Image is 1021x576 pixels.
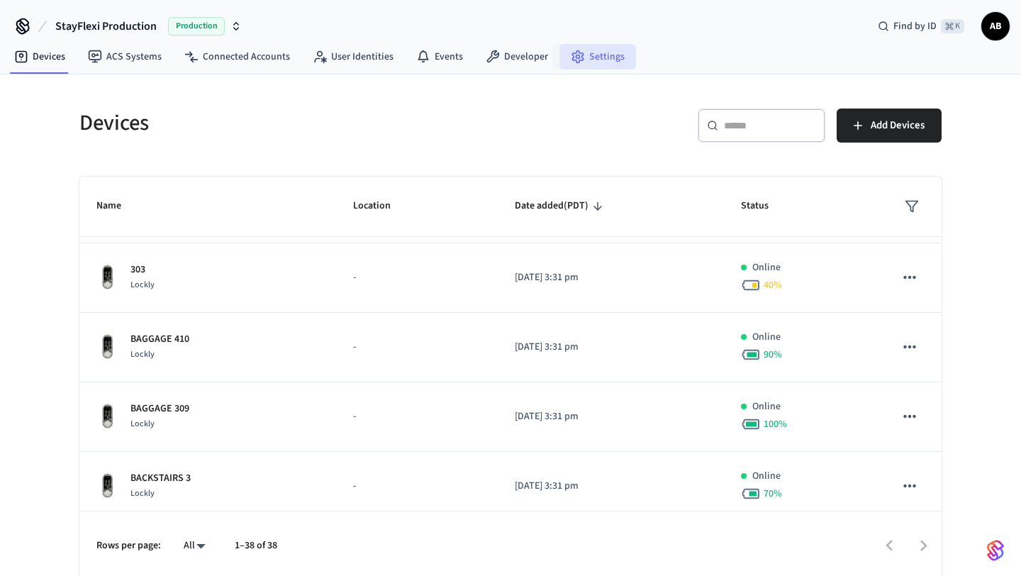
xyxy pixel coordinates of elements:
span: Date added(PDT) [515,195,607,217]
p: BAGGAGE 410 [130,332,189,347]
img: Lockly Vision Lock, Front [96,333,119,360]
p: BACKSTAIRS 3 [130,471,191,486]
p: [DATE] 3:31 pm [515,270,707,285]
span: 100 % [764,417,787,431]
p: Online [752,469,781,484]
span: Find by ID [893,19,937,33]
a: ACS Systems [77,44,173,70]
img: Lockly Vision Lock, Front [96,264,119,291]
span: StayFlexi Production [55,18,157,35]
span: 70 % [764,487,782,501]
h5: Devices [79,109,502,138]
div: Find by ID⌘ K [866,13,976,39]
p: BAGGAGE 309 [130,401,189,416]
p: 303 [130,262,155,277]
span: 90 % [764,348,782,362]
span: Add Devices [871,116,925,135]
a: Devices [3,44,77,70]
p: Rows per page: [96,538,161,553]
span: Lockly [130,487,155,499]
img: SeamLogoGradient.69752ec5.svg [987,539,1004,562]
span: Production [168,17,225,35]
p: Online [752,399,781,414]
span: Location [353,195,409,217]
p: [DATE] 3:31 pm [515,479,707,494]
img: Lockly Vision Lock, Front [96,472,119,499]
span: Lockly [130,279,155,291]
p: Online [752,260,781,275]
span: AB [983,13,1008,39]
p: - [353,479,481,494]
p: - [353,270,481,285]
p: 1–38 of 38 [235,538,277,553]
p: [DATE] 3:31 pm [515,340,707,355]
button: Add Devices [837,109,942,143]
p: Online [752,330,781,345]
a: Developer [474,44,559,70]
span: Lockly [130,348,155,360]
span: 40 % [764,278,782,292]
a: Connected Accounts [173,44,301,70]
a: Settings [559,44,636,70]
p: - [353,409,481,424]
div: All [178,536,212,556]
p: [DATE] 3:31 pm [515,409,707,424]
p: - [353,340,481,355]
span: Lockly [130,418,155,430]
span: ⌘ K [941,19,964,33]
a: User Identities [301,44,405,70]
span: Name [96,195,140,217]
a: Events [405,44,474,70]
button: AB [981,12,1010,40]
span: Status [741,195,787,217]
img: Lockly Vision Lock, Front [96,403,119,430]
